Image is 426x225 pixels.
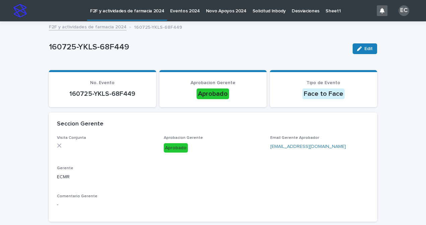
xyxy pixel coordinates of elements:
[90,80,115,85] span: No. Evento
[353,43,377,54] button: Edit
[270,136,319,140] span: Email Gerente Aprobador
[57,166,73,170] span: Gerente
[57,194,97,198] span: Comentario Gerente
[364,46,373,51] span: Edit
[164,136,203,140] span: Aprobacion Gerente
[57,121,103,128] h2: Seccion Gerente
[57,174,156,181] p: ECMR
[164,143,188,153] div: Aprobado
[49,23,127,30] a: F2F y actividades de farmacia 2024
[302,88,345,99] div: Face to Face
[57,136,86,140] span: Visita Conjunta
[57,90,148,98] p: 160725-YKLS-68F449
[306,80,340,85] span: Tipo de Evento
[197,88,229,99] div: Aprobado
[13,4,27,17] img: stacker-logo-s-only.png
[270,144,346,149] a: [EMAIL_ADDRESS][DOMAIN_NAME]
[191,80,235,85] span: Aprobacion Gerente
[57,201,369,208] p: -
[49,42,347,52] p: 160725-YKLS-68F449
[399,5,409,16] div: EC
[134,23,182,30] p: 160725-YKLS-68F449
